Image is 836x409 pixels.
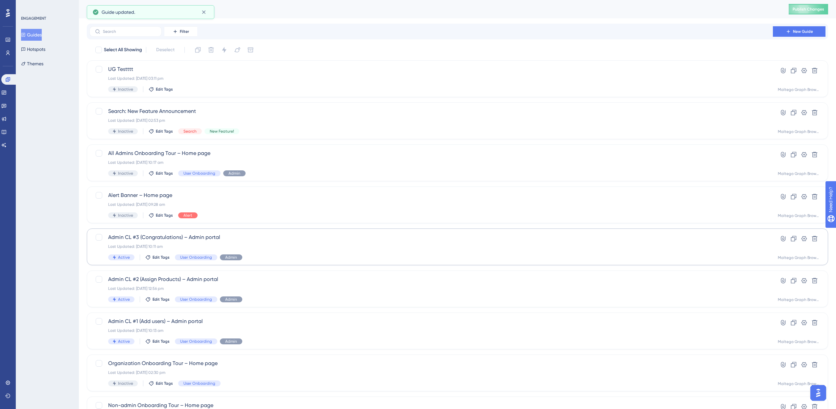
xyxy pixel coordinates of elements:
[118,255,130,260] span: Active
[789,4,828,14] button: Publish Changes
[778,87,820,92] div: Maltego Graph Browser
[778,213,820,218] div: Maltego Graph Browser
[180,339,212,344] span: User Onboarding
[102,8,135,16] span: Guide updated.
[164,26,197,37] button: Filter
[156,129,173,134] span: Edit Tags
[104,46,142,54] span: Select All Showing
[773,26,825,37] button: New Guide
[108,286,754,291] div: Last Updated: [DATE] 12:56 pm
[183,129,197,134] span: Search
[778,339,820,344] div: Maltego Graph Browser
[108,149,754,157] span: All Admins Onboarding Tour – Home page
[778,297,820,302] div: Maltego Graph Browser
[145,255,170,260] button: Edit Tags
[118,381,133,386] span: Inactive
[156,87,173,92] span: Edit Tags
[118,213,133,218] span: Inactive
[778,381,820,386] div: Maltego Graph Browser
[21,29,42,41] button: Guides
[108,233,754,241] span: Admin CL #3 (Congratulations) – Admin portal
[108,65,754,73] span: UG Testttt
[108,160,754,165] div: Last Updated: [DATE] 10:17 am
[21,58,43,70] button: Themes
[21,43,45,55] button: Hotspots
[118,87,133,92] span: Inactive
[150,44,180,56] button: Deselect
[778,129,820,134] div: Maltego Graph Browser
[149,213,173,218] button: Edit Tags
[228,171,240,176] span: Admin
[225,339,237,344] span: Admin
[145,297,170,302] button: Edit Tags
[118,129,133,134] span: Inactive
[156,213,173,218] span: Edit Tags
[793,7,824,12] span: Publish Changes
[145,339,170,344] button: Edit Tags
[778,171,820,176] div: Maltego Graph Browser
[118,171,133,176] span: Inactive
[108,118,754,123] div: Last Updated: [DATE] 02:53 pm
[180,297,212,302] span: User Onboarding
[156,171,173,176] span: Edit Tags
[118,339,130,344] span: Active
[149,171,173,176] button: Edit Tags
[118,297,130,302] span: Active
[108,107,754,115] span: Search: New Feature Announcement
[225,255,237,260] span: Admin
[778,255,820,260] div: Maltego Graph Browser
[108,328,754,333] div: Last Updated: [DATE] 10:13 am
[225,297,237,302] span: Admin
[87,5,772,14] div: Guides
[108,370,754,375] div: Last Updated: [DATE] 02:30 pm
[180,255,212,260] span: User Onboarding
[153,297,170,302] span: Edit Tags
[15,2,41,10] span: Need Help?
[156,381,173,386] span: Edit Tags
[108,76,754,81] div: Last Updated: [DATE] 03:11 pm
[108,359,754,367] span: Organization Onboarding Tour – Home page
[183,171,215,176] span: User Onboarding
[183,213,192,218] span: Alert
[180,29,189,34] span: Filter
[108,244,754,249] div: Last Updated: [DATE] 10:11 am
[149,381,173,386] button: Edit Tags
[153,255,170,260] span: Edit Tags
[183,381,215,386] span: User Onboarding
[108,317,754,325] span: Admin CL #1 (Add users) – Admin portal
[108,191,754,199] span: Alert Banner – Home page
[210,129,234,134] span: New Feature!
[108,202,754,207] div: Last Updated: [DATE] 09:28 am
[153,339,170,344] span: Edit Tags
[149,129,173,134] button: Edit Tags
[103,29,156,34] input: Search
[808,383,828,403] iframe: UserGuiding AI Assistant Launcher
[156,46,175,54] span: Deselect
[793,29,813,34] span: New Guide
[149,87,173,92] button: Edit Tags
[108,275,754,283] span: Admin CL #2 (Assign Products) – Admin portal
[21,16,46,21] div: ENGAGEMENT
